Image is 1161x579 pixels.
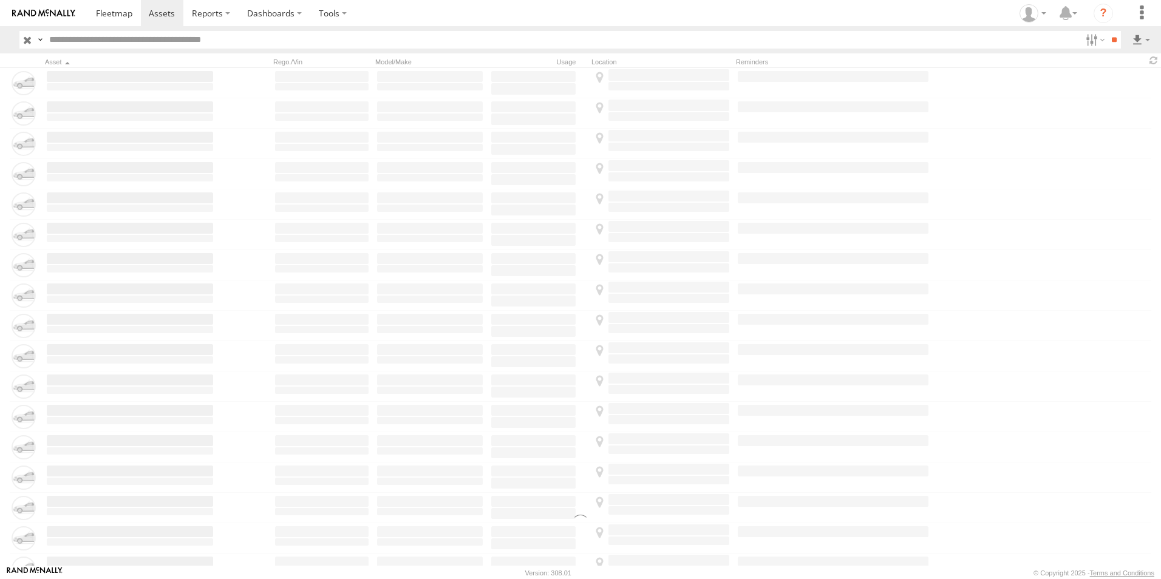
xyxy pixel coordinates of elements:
[489,58,587,66] div: Usage
[525,569,571,577] div: Version: 308.01
[1131,31,1151,49] label: Export results as...
[1081,31,1107,49] label: Search Filter Options
[1146,55,1161,66] span: Refresh
[375,58,485,66] div: Model/Make
[12,9,75,18] img: rand-logo.svg
[45,58,215,66] div: Click to Sort
[273,58,370,66] div: Rego./Vin
[35,31,45,49] label: Search Query
[1090,569,1154,577] a: Terms and Conditions
[7,567,63,579] a: Visit our Website
[1094,4,1113,23] i: ?
[736,58,930,66] div: Reminders
[1033,569,1154,577] div: © Copyright 2025 -
[1015,4,1050,22] div: Darren Ward
[591,58,731,66] div: Location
